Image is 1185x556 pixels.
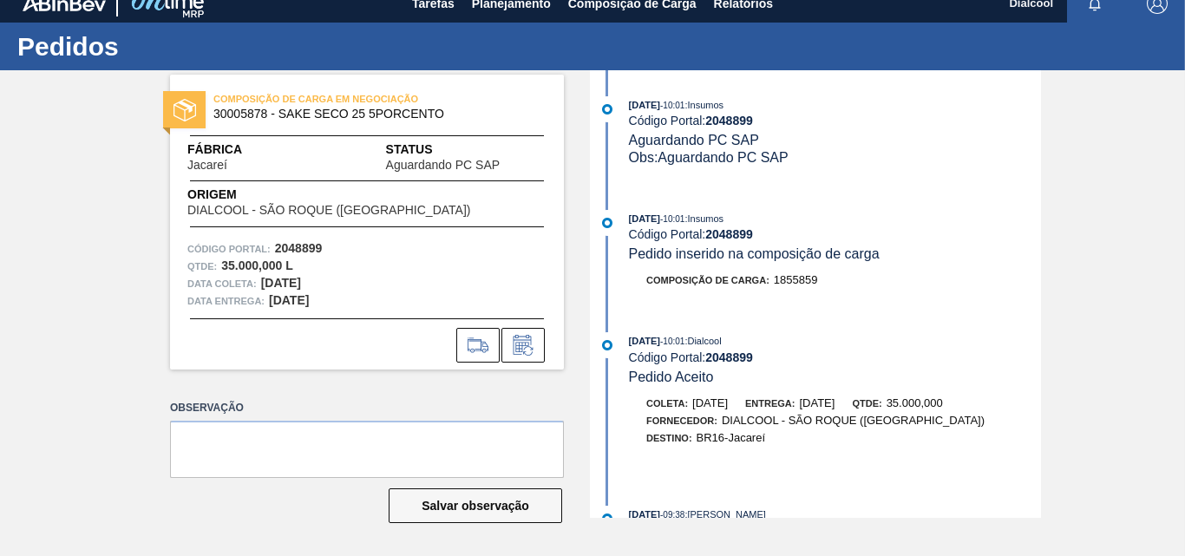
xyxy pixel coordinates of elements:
span: 30005878 - SAKE SECO 25 5PORCENTO [213,108,528,121]
span: : Dialcool [684,336,721,346]
span: Qtde: [852,398,881,409]
button: Salvar observação [389,488,562,523]
strong: 2048899 [705,114,753,128]
div: Código Portal: [629,350,1041,364]
span: Composição de Carga : [646,275,769,285]
span: Origem [187,186,520,204]
span: Código Portal: [187,240,271,258]
span: Status [386,141,547,159]
span: Pedido inserido na composição de carga [629,246,880,261]
span: Coleta: [646,398,688,409]
span: Fornecedor: [646,415,717,426]
span: Data coleta: [187,275,257,292]
span: - 09:38 [660,510,684,520]
span: : Insumos [684,213,723,224]
strong: [DATE] [269,293,309,307]
span: [DATE] [692,396,728,409]
span: Destino: [646,433,692,443]
h1: Pedidos [17,36,325,56]
span: - 10:01 [660,337,684,346]
span: [DATE] [629,336,660,346]
span: 1855859 [774,273,818,286]
span: BR16-Jacareí [697,431,765,444]
img: status [173,99,196,121]
span: Aguardando PC SAP [629,133,759,147]
span: DIALCOOL - SÃO ROQUE ([GEOGRAPHIC_DATA]) [187,204,470,217]
span: [DATE] [629,100,660,110]
span: DIALCOOL - SÃO ROQUE ([GEOGRAPHIC_DATA]) [722,414,985,427]
div: Informar alteração no pedido [501,328,545,363]
span: - 10:01 [660,101,684,110]
span: Entrega: [745,398,795,409]
span: Data entrega: [187,292,265,310]
img: atual [602,104,612,114]
span: - 10:01 [660,214,684,224]
div: Código Portal: [629,114,1041,128]
span: Fábrica [187,141,282,159]
strong: 35.000,000 L [221,258,293,272]
strong: 2048899 [705,227,753,241]
strong: 2048899 [705,350,753,364]
span: Jacareí [187,159,227,172]
img: atual [602,340,612,350]
span: [DATE] [629,509,660,520]
span: Pedido Aceito [629,370,714,384]
span: Aguardando PC SAP [386,159,501,172]
span: [DATE] [629,213,660,224]
span: COMPOSIÇÃO DE CARGA EM NEGOCIAÇÃO [213,90,456,108]
span: : [PERSON_NAME] [684,509,766,520]
strong: 2048899 [275,241,323,255]
span: Obs: Aguardando PC SAP [629,150,789,165]
span: Qtde : [187,258,217,275]
img: atual [602,513,612,524]
label: Observação [170,396,564,421]
strong: [DATE] [261,276,301,290]
div: Ir para Composição de Carga [456,328,500,363]
span: [DATE] [799,396,835,409]
div: Código Portal: [629,227,1041,241]
span: 35.000,000 [887,396,943,409]
span: : Insumos [684,100,723,110]
img: atual [602,218,612,228]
